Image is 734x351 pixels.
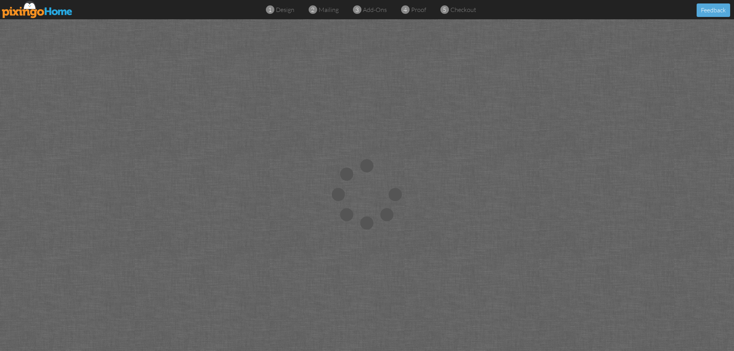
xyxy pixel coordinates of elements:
span: proof [411,6,426,13]
span: 5 [443,5,446,14]
span: 1 [268,5,272,14]
span: add-ons [363,6,387,13]
span: 2 [311,5,314,14]
span: design [276,6,294,13]
button: Feedback [697,3,730,17]
img: pixingo logo [2,1,73,18]
span: checkout [450,6,476,13]
span: mailing [319,6,339,13]
span: 3 [355,5,359,14]
span: 4 [403,5,407,14]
